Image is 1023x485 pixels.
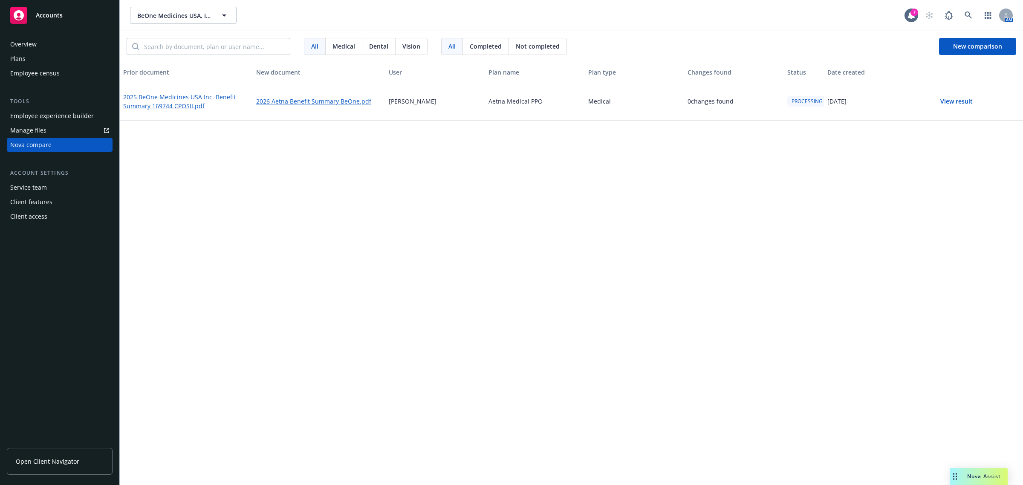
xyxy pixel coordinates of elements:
[940,7,957,24] a: Report a Bug
[927,93,986,110] button: View result
[7,138,113,152] a: Nova compare
[132,43,139,50] svg: Search
[950,468,960,485] div: Drag to move
[7,3,113,27] a: Accounts
[402,42,420,51] span: Vision
[10,38,37,51] div: Overview
[139,38,290,55] input: Search by document, plan or user name...
[7,210,113,223] a: Client access
[389,97,436,106] p: [PERSON_NAME]
[588,68,681,77] div: Plan type
[910,9,918,16] div: 7
[7,52,113,66] a: Plans
[7,181,113,194] a: Service team
[10,138,52,152] div: Nova compare
[921,7,938,24] a: Start snowing
[10,195,52,209] div: Client features
[256,68,382,77] div: New document
[123,92,249,110] a: 2025 BeOne Medicines USA Inc. Benefit Summary 169744 CPOSII.pdf
[7,169,113,177] div: Account settings
[120,62,253,82] button: Prior document
[824,62,924,82] button: Date created
[688,68,780,77] div: Changes found
[389,68,482,77] div: User
[253,62,386,82] button: New document
[939,38,1016,55] button: New comparison
[7,109,113,123] a: Employee experience builder
[980,7,997,24] a: Switch app
[516,42,560,51] span: Not completed
[10,181,47,194] div: Service team
[960,7,977,24] a: Search
[10,109,94,123] div: Employee experience builder
[16,457,79,466] span: Open Client Navigator
[130,7,237,24] button: BeOne Medicines USA, Inc.
[950,468,1008,485] button: Nova Assist
[7,38,113,51] a: Overview
[485,62,585,82] button: Plan name
[953,42,1002,50] span: New comparison
[10,124,46,137] div: Manage files
[10,66,60,80] div: Employee census
[7,195,113,209] a: Client features
[311,42,318,51] span: All
[688,97,734,106] p: 0 changes found
[585,82,685,121] div: Medical
[827,97,847,106] p: [DATE]
[827,68,920,77] div: Date created
[7,66,113,80] a: Employee census
[448,42,456,51] span: All
[369,42,388,51] span: Dental
[488,68,581,77] div: Plan name
[10,210,47,223] div: Client access
[256,97,371,106] a: 2026 Aetna Benefit Summary BeOne.pdf
[485,82,585,121] div: Aetna Medical PPO
[585,62,685,82] button: Plan type
[787,68,820,77] div: Status
[123,68,249,77] div: Prior document
[332,42,355,51] span: Medical
[10,52,26,66] div: Plans
[684,62,784,82] button: Changes found
[967,473,1001,480] span: Nova Assist
[385,62,485,82] button: User
[784,62,824,82] button: Status
[470,42,502,51] span: Completed
[7,97,113,106] div: Tools
[137,11,211,20] span: BeOne Medicines USA, Inc.
[7,124,113,137] a: Manage files
[36,12,63,19] span: Accounts
[787,96,827,107] div: PROCESSING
